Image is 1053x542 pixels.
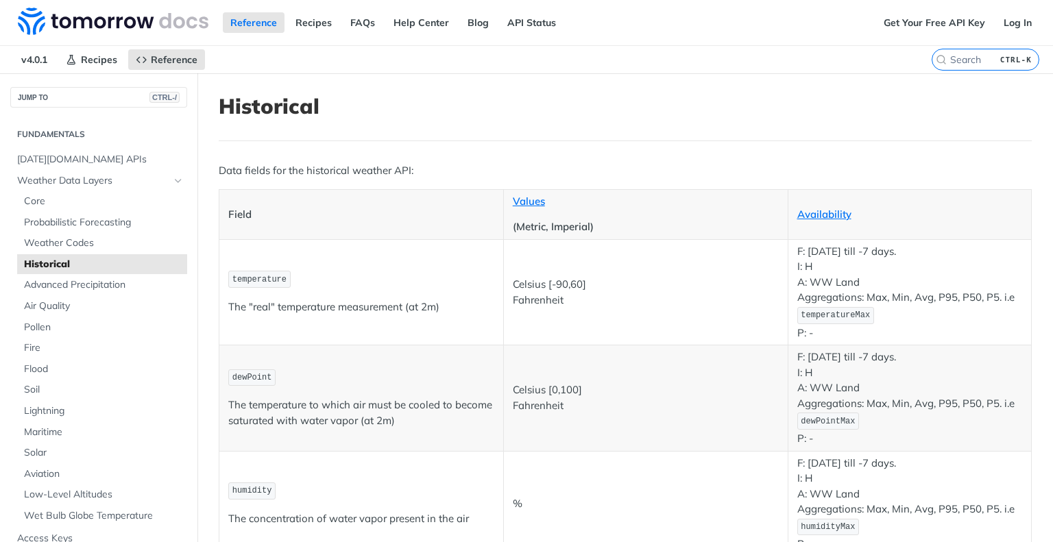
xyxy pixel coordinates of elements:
p: Field [228,207,494,223]
a: Reference [223,12,285,33]
span: Advanced Precipitation [24,278,184,292]
p: (Metric, Imperial) [513,219,779,235]
a: Weather Codes [17,233,187,254]
a: Lightning [17,401,187,421]
p: The concentration of water vapor present in the air [228,511,494,527]
a: Blog [460,12,496,33]
a: Maritime [17,422,187,443]
span: Recipes [81,53,117,66]
a: FAQs [343,12,383,33]
span: Probabilistic Forecasting [24,216,184,230]
a: Low-Level Altitudes [17,484,187,505]
a: Historical [17,254,187,275]
a: API Status [500,12,564,33]
a: Fire [17,338,187,358]
button: JUMP TOCTRL-/ [10,87,187,108]
span: Reference [151,53,197,66]
span: CTRL-/ [149,92,180,103]
a: Flood [17,359,187,380]
a: Help Center [386,12,457,33]
span: humidity [232,486,272,495]
img: Tomorrow.io Weather API Docs [18,8,208,35]
p: Data fields for the historical weather API: [219,163,1032,179]
a: Recipes [58,49,125,70]
a: Aviation [17,464,187,484]
p: The temperature to which air must be cooled to become saturated with water vapor (at 2m) [228,397,494,428]
p: F: [DATE] till -7 days. I: H A: WW Land Aggregations: Max, Min, Avg, P95, P50, P5. i.e P: - [797,349,1023,446]
a: Soil [17,380,187,400]
span: Solar [24,446,184,460]
span: Lightning [24,404,184,418]
h2: Fundamentals [10,128,187,140]
span: dewPointMax [801,417,855,426]
a: Air Quality [17,296,187,317]
span: temperatureMax [801,310,870,320]
button: Hide subpages for Weather Data Layers [173,175,184,186]
a: [DATE][DOMAIN_NAME] APIs [10,149,187,170]
a: Reference [128,49,205,70]
a: Probabilistic Forecasting [17,212,187,233]
a: Advanced Precipitation [17,275,187,295]
span: Soil [24,383,184,397]
a: Weather Data LayersHide subpages for Weather Data Layers [10,171,187,191]
span: Maritime [24,426,184,439]
a: Recipes [288,12,339,33]
a: Pollen [17,317,187,338]
p: Celsius [-90,60] Fahrenheit [513,277,779,308]
span: Wet Bulb Globe Temperature [24,509,184,523]
span: Weather Data Layers [17,174,169,188]
a: Availability [797,208,851,221]
a: Wet Bulb Globe Temperature [17,506,187,526]
span: Low-Level Altitudes [24,488,184,502]
h1: Historical [219,94,1032,119]
span: Fire [24,341,184,355]
span: v4.0.1 [14,49,55,70]
p: The "real" temperature measurement (at 2m) [228,299,494,315]
span: Air Quality [24,299,184,313]
span: Historical [24,258,184,271]
span: Aviation [24,467,184,481]
a: Log In [996,12,1039,33]
p: Celsius [0,100] Fahrenheit [513,382,779,413]
svg: Search [936,54,947,65]
span: dewPoint [232,373,272,382]
span: Weather Codes [24,236,184,250]
span: Pollen [24,321,184,334]
p: F: [DATE] till -7 days. I: H A: WW Land Aggregations: Max, Min, Avg, P95, P50, P5. i.e P: - [797,244,1023,341]
kbd: CTRL-K [997,53,1035,66]
span: humidityMax [801,522,855,532]
a: Solar [17,443,187,463]
span: Flood [24,362,184,376]
span: temperature [232,275,287,284]
a: Get Your Free API Key [876,12,993,33]
p: % [513,496,779,512]
span: [DATE][DOMAIN_NAME] APIs [17,153,184,167]
span: Core [24,195,184,208]
a: Core [17,191,187,212]
a: Values [513,195,545,208]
